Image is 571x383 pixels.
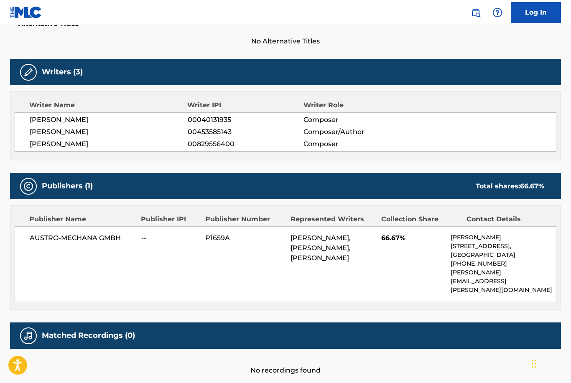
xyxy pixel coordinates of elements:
[303,127,409,137] span: Composer/Author
[303,139,409,149] span: Composer
[381,233,444,243] span: 66.67%
[30,233,135,243] span: AUSTRO-MECHANA GMBH
[42,181,93,191] h5: Publishers (1)
[303,100,409,110] div: Writer Role
[303,115,409,125] span: Composer
[467,4,484,21] a: Public Search
[29,214,135,224] div: Publisher Name
[451,242,556,251] p: [STREET_ADDRESS],
[30,127,188,137] span: [PERSON_NAME]
[511,2,561,23] a: Log In
[42,67,83,77] h5: Writers (3)
[451,268,556,294] p: [PERSON_NAME][EMAIL_ADDRESS][PERSON_NAME][DOMAIN_NAME]
[205,233,284,243] span: P1659A
[451,233,556,242] p: [PERSON_NAME]
[471,8,481,18] img: search
[489,4,506,21] div: Help
[476,181,544,191] div: Total shares:
[141,214,199,224] div: Publisher IPI
[30,139,188,149] span: [PERSON_NAME]
[188,139,303,149] span: 00829556400
[187,100,303,110] div: Writer IPI
[466,214,546,224] div: Contact Details
[10,349,561,375] div: No recordings found
[10,6,42,18] img: MLC Logo
[30,115,188,125] span: [PERSON_NAME]
[23,67,33,77] img: Writers
[532,351,537,376] div: Ziehen
[188,127,303,137] span: 00453585143
[529,343,571,383] iframe: Chat Widget
[10,36,561,46] span: No Alternative Titles
[451,259,556,268] p: [PHONE_NUMBER]
[291,234,351,262] span: [PERSON_NAME], [PERSON_NAME], [PERSON_NAME]
[291,214,375,224] div: Represented Writers
[141,233,199,243] span: --
[42,331,135,340] h5: Matched Recordings (0)
[29,100,187,110] div: Writer Name
[205,214,284,224] div: Publisher Number
[23,181,33,191] img: Publishers
[381,214,460,224] div: Collection Share
[188,115,303,125] span: 00040131935
[529,343,571,383] div: Chat-Widget
[492,8,502,18] img: help
[23,331,33,341] img: Matched Recordings
[520,182,544,190] span: 66.67 %
[451,251,556,259] p: [GEOGRAPHIC_DATA]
